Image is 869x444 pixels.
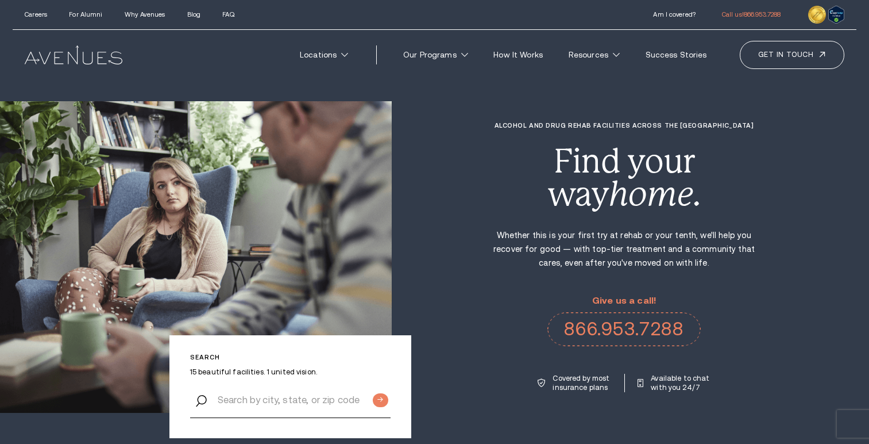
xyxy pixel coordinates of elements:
p: Search [190,354,391,361]
a: Am I covered? [653,11,695,18]
p: Give us a call! [547,296,701,306]
a: Our Programs [393,44,478,66]
i: home. [609,175,701,213]
a: How It Works [484,44,553,66]
p: 15 beautiful facilities. 1 united vision. [190,368,391,377]
input: Search by city, state, or zip code [190,381,391,418]
a: Covered by most insurance plans [538,374,613,392]
p: Available to chat with you 24/7 [651,374,710,392]
a: Why Avenues [125,11,165,18]
span: 866.953.7288 [744,11,781,18]
input: Submit [373,393,388,407]
img: Verify Approval for www.avenuesrecovery.com [828,6,844,23]
div: Find your way [492,145,756,211]
p: Whether this is your first try at rehab or your tenth, we'll help you recover for good — with top... [492,228,756,270]
h1: Alcohol and Drug Rehab Facilities across the [GEOGRAPHIC_DATA] [492,122,756,129]
a: Blog [187,11,200,18]
a: 866.953.7288 [547,312,701,347]
a: Careers [25,11,47,18]
a: Verify LegitScript Approval for www.avenuesrecovery.com [828,8,844,17]
a: Available to chat with you 24/7 [638,374,711,392]
a: For Alumni [69,11,102,18]
a: Get in touch [740,41,844,68]
a: Resources [559,44,629,66]
a: Call us!866.953.7288 [722,11,781,18]
a: Locations [290,44,358,66]
p: Covered by most insurance plans [553,374,612,392]
a: Success Stories [635,44,716,66]
a: FAQ [222,11,234,18]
